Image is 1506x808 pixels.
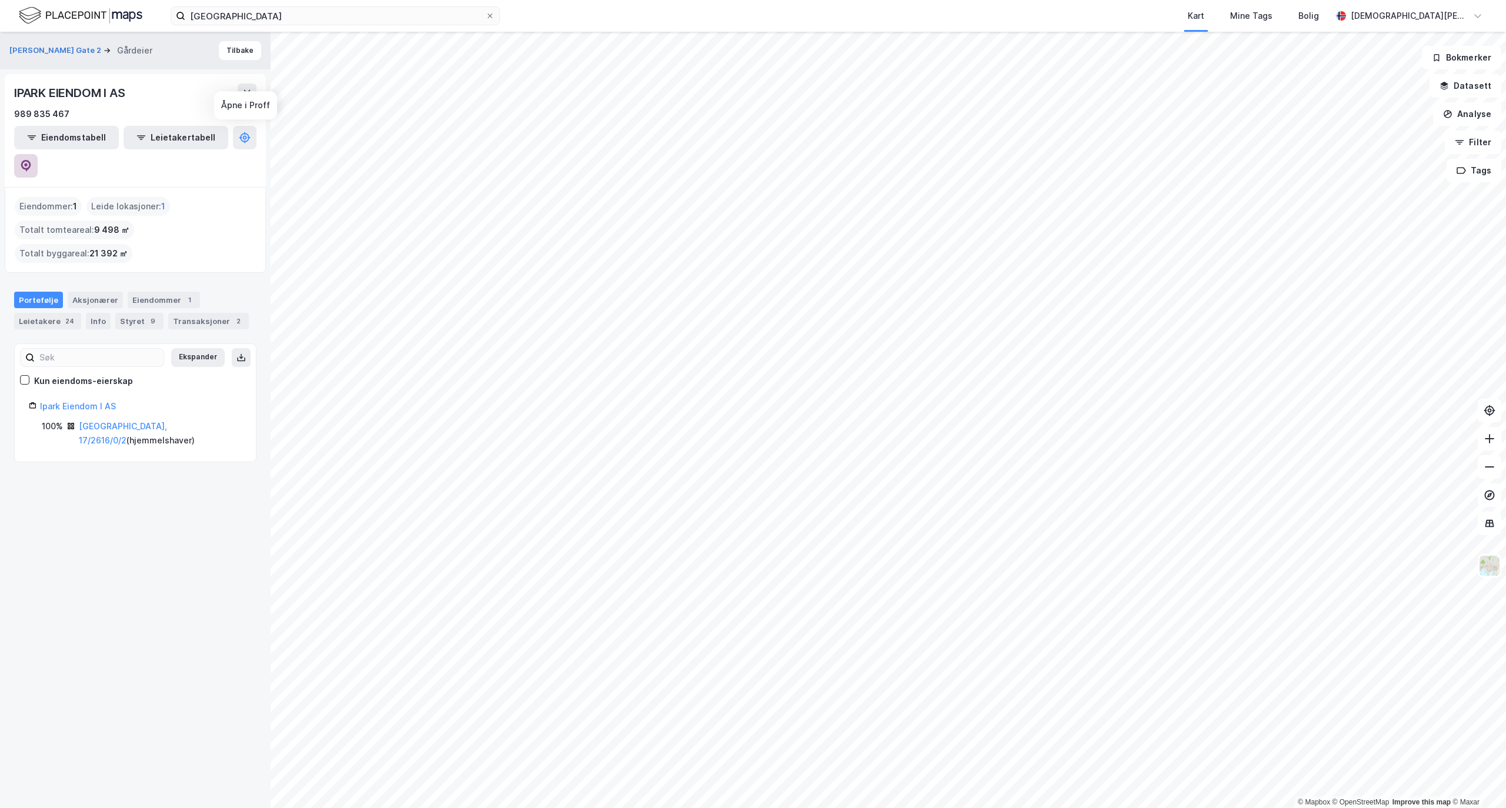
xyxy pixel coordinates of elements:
[219,41,261,60] button: Tilbake
[68,292,123,308] div: Aksjonærer
[1298,798,1330,806] a: Mapbox
[14,107,69,121] div: 989 835 467
[1478,555,1501,577] img: Z
[124,126,228,149] button: Leietakertabell
[34,374,133,388] div: Kun eiendoms-eierskap
[9,45,104,56] button: [PERSON_NAME] Gate 2
[79,419,242,448] div: ( hjemmelshaver )
[117,44,152,58] div: Gårdeier
[171,348,225,367] button: Ekspander
[115,313,164,329] div: Styret
[1430,74,1501,98] button: Datasett
[15,197,82,216] div: Eiendommer :
[89,246,128,261] span: 21 392 ㎡
[86,313,111,329] div: Info
[14,292,63,308] div: Portefølje
[1447,752,1506,808] div: Kontrollprogram for chat
[185,7,485,25] input: Søk på adresse, matrikkel, gårdeiere, leietakere eller personer
[1447,159,1501,182] button: Tags
[184,294,195,306] div: 1
[14,84,127,102] div: IPARK EIENDOM I AS
[14,126,119,149] button: Eiendomstabell
[161,199,165,213] span: 1
[232,315,244,327] div: 2
[86,197,170,216] div: Leide lokasjoner :
[1230,9,1272,23] div: Mine Tags
[147,315,159,327] div: 9
[168,313,249,329] div: Transaksjoner
[14,313,81,329] div: Leietakere
[1433,102,1501,126] button: Analyse
[1188,9,1204,23] div: Kart
[1422,46,1501,69] button: Bokmerker
[1298,9,1319,23] div: Bolig
[35,349,164,366] input: Søk
[94,223,129,237] span: 9 498 ㎡
[42,419,63,433] div: 100%
[15,221,134,239] div: Totalt tomteareal :
[1392,798,1451,806] a: Improve this map
[63,315,76,327] div: 24
[1351,9,1468,23] div: [DEMOGRAPHIC_DATA][PERSON_NAME]
[1445,131,1501,154] button: Filter
[40,401,116,411] a: Ipark Eiendom I AS
[128,292,200,308] div: Eiendommer
[79,421,167,445] a: [GEOGRAPHIC_DATA], 17/2616/0/2
[19,5,142,26] img: logo.f888ab2527a4732fd821a326f86c7f29.svg
[15,244,132,263] div: Totalt byggareal :
[1447,752,1506,808] iframe: Chat Widget
[73,199,77,213] span: 1
[1332,798,1390,806] a: OpenStreetMap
